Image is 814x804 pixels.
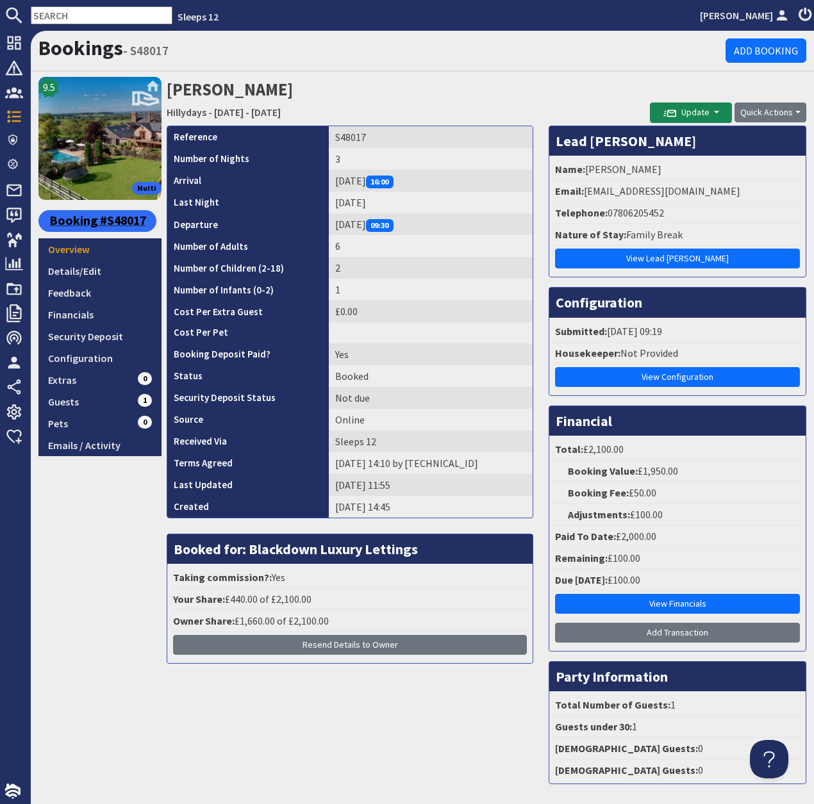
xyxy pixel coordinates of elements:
[555,530,616,543] strong: Paid To Date:
[167,192,329,213] th: Last Night
[555,764,698,776] strong: [DEMOGRAPHIC_DATA] Guests:
[167,387,329,409] th: Security Deposit Status
[167,322,329,343] th: Cost Per Pet
[552,159,802,181] li: [PERSON_NAME]
[568,486,629,499] strong: Booking Fee:
[138,372,152,385] span: 0
[555,347,620,359] strong: Housekeeper:
[170,611,529,632] li: £1,660.00 of £2,100.00
[555,367,800,387] a: View Configuration
[329,213,533,235] td: [DATE]
[329,431,533,452] td: Sleeps 12
[167,279,329,300] th: Number of Infants (0-2)
[38,347,162,369] a: Configuration
[123,43,169,58] small: - S48017
[38,391,162,413] a: Guests1
[329,148,533,170] td: 3
[552,321,802,343] li: [DATE] 09:19
[167,343,329,365] th: Booking Deposit Paid?
[167,300,329,322] th: Cost Per Extra Guest
[167,257,329,279] th: Number of Children (2-18)
[329,170,533,192] td: [DATE]
[568,464,638,477] strong: Booking Value:
[167,126,329,148] th: Reference
[329,365,533,387] td: Booked
[329,126,533,148] td: S48017
[726,38,806,63] a: Add Booking
[555,573,608,586] strong: Due [DATE]:
[329,192,533,213] td: [DATE]
[555,698,670,711] strong: Total Number of Guests:
[329,452,533,474] td: [DATE] 14:10 by [TECHNICAL_ID]
[329,474,533,496] td: [DATE] 11:55
[552,548,802,570] li: £100.00
[366,219,394,232] span: 09:30
[38,282,162,304] a: Feedback
[555,185,584,197] strong: Email:
[214,106,281,119] a: [DATE] - [DATE]
[552,716,802,738] li: 1
[552,224,802,246] li: Family Break
[38,260,162,282] a: Details/Edit
[329,387,533,409] td: Not due
[700,8,791,23] a: [PERSON_NAME]
[552,461,802,482] li: £1,950.00
[735,103,806,122] button: Quick Actions
[173,593,225,605] strong: Your Share:
[366,176,394,188] span: 16:00
[555,720,632,733] strong: Guests under 30:
[38,325,162,347] a: Security Deposit
[178,10,219,23] a: Sleeps 12
[555,325,607,338] strong: Submitted:
[549,662,806,691] h3: Party Information
[552,343,802,365] li: Not Provided
[43,79,55,95] span: 9.5
[167,213,329,235] th: Departure
[167,148,329,170] th: Number of Nights
[329,300,533,322] td: £0.00
[5,783,21,799] img: staytech_i_w-64f4e8e9ee0a9c174fd5317b4b171b261742d2d393467e5bdba4413f4f884c10.svg
[132,182,162,195] span: Multi
[167,106,206,119] a: Hillydays
[555,594,800,614] a: View Financials
[552,439,802,461] li: £2,100.00
[555,623,800,643] a: Add Transaction
[555,249,800,268] a: View Lead [PERSON_NAME]
[555,552,608,564] strong: Remaining:
[167,534,533,564] h3: Booked for: Blackdown Luxury Lettings
[329,409,533,431] td: Online
[552,504,802,526] li: £100.00
[167,409,329,431] th: Source
[38,304,162,325] a: Financials
[38,77,162,200] a: Hillydays's icon9.5Multi
[38,238,162,260] a: Overview
[138,416,152,429] span: 0
[167,170,329,192] th: Arrival
[31,6,172,24] input: SEARCH
[568,508,630,521] strong: Adjustments:
[329,279,533,300] td: 1
[38,77,162,200] img: Hillydays's icon
[552,181,802,202] li: [EMAIL_ADDRESS][DOMAIN_NAME]
[552,694,802,716] li: 1
[329,235,533,257] td: 6
[329,343,533,365] td: Yes
[167,235,329,257] th: Number of Adults
[233,459,243,469] i: Agreements were checked at the time of signing booking terms:<br>- I AGREE to take out appropriat...
[38,434,162,456] a: Emails / Activity
[170,589,529,611] li: £440.00 of £2,100.00
[329,257,533,279] td: 2
[552,526,802,548] li: £2,000.00
[552,202,802,224] li: 07806205452
[750,740,788,778] iframe: Toggle Customer Support
[549,288,806,317] h3: Configuration
[38,210,156,232] a: Booking #S48017
[663,106,710,118] span: Update
[552,738,802,760] li: 0
[208,106,212,119] span: -
[173,571,272,584] strong: Taking commission?:
[38,369,162,391] a: Extras0
[552,760,802,780] li: 0
[138,394,152,407] span: 1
